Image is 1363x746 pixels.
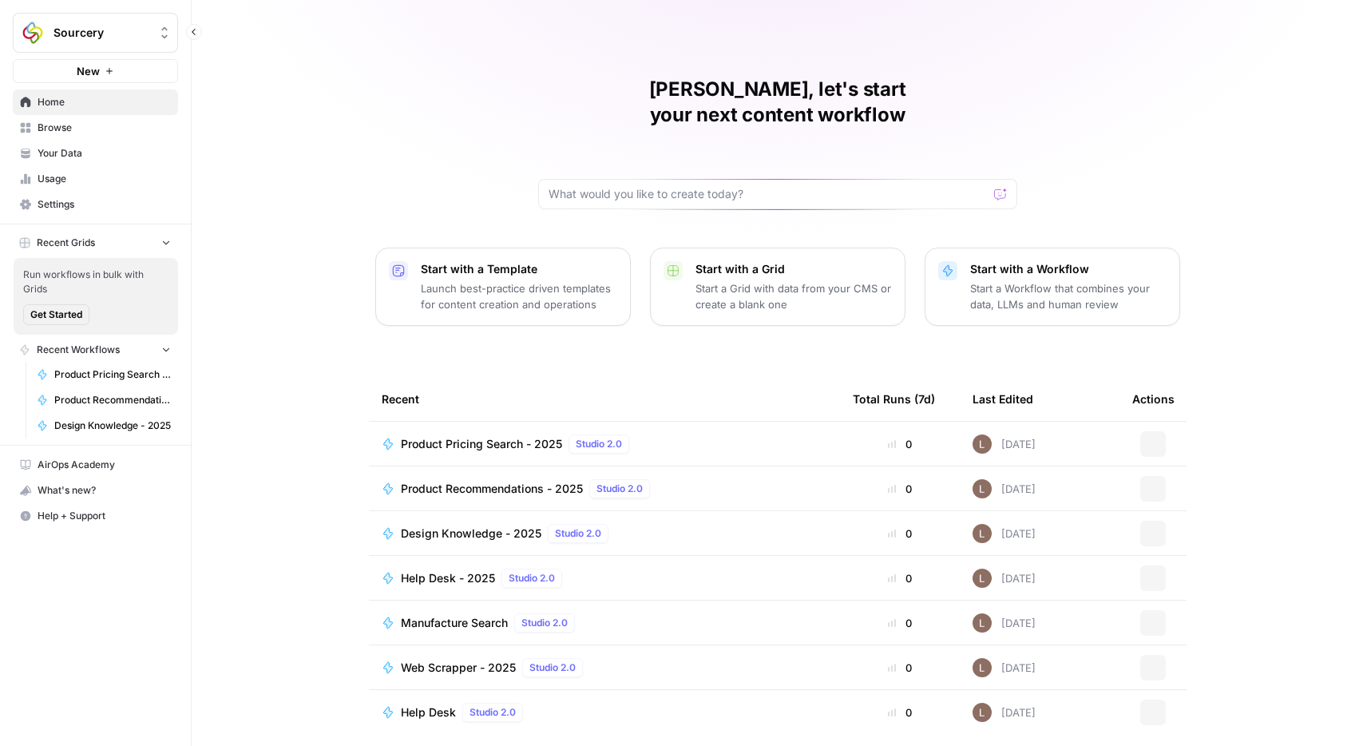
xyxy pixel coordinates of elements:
button: Help + Support [13,503,178,529]
a: Design Knowledge - 2025 [30,413,178,438]
p: Start a Workflow that combines your data, LLMs and human review [970,280,1167,312]
div: What's new? [14,478,177,502]
span: Product Recommendations - 2025 [54,393,171,407]
span: Sourcery [53,25,150,41]
div: Last Edited [973,377,1033,421]
img: muu6utue8gv7desilo8ikjhuo4fq [973,435,992,454]
span: Recent Workflows [37,343,120,357]
div: 0 [853,570,947,586]
span: Studio 2.0 [509,571,555,585]
span: Get Started [30,308,82,322]
span: Your Data [38,146,171,161]
a: Settings [13,192,178,217]
span: Design Knowledge - 2025 [401,526,541,542]
p: Start with a Workflow [970,261,1167,277]
button: Workspace: Sourcery [13,13,178,53]
div: [DATE] [973,435,1036,454]
span: Studio 2.0 [596,482,643,496]
div: Total Runs (7d) [853,377,935,421]
a: Browse [13,115,178,141]
div: Actions [1132,377,1175,421]
span: Studio 2.0 [555,526,601,541]
button: Recent Grids [13,231,178,255]
a: Product Pricing Search - 2025Studio 2.0 [382,435,827,454]
div: Recent [382,377,827,421]
span: Web Scrapper - 2025 [401,660,516,676]
div: [DATE] [973,569,1036,588]
a: Home [13,89,178,115]
span: Settings [38,197,171,212]
p: Start with a Grid [695,261,892,277]
img: muu6utue8gv7desilo8ikjhuo4fq [973,613,992,633]
p: Start with a Template [421,261,617,277]
a: Usage [13,166,178,192]
span: Manufacture Search [401,615,508,631]
p: Start a Grid with data from your CMS or create a blank one [695,280,892,312]
div: 0 [853,704,947,720]
span: Studio 2.0 [529,661,576,675]
span: Home [38,95,171,109]
div: 0 [853,436,947,452]
span: Product Recommendations - 2025 [401,481,583,497]
div: 0 [853,526,947,542]
span: Product Pricing Search - 2025 [401,436,562,452]
a: Manufacture SearchStudio 2.0 [382,613,827,633]
span: Studio 2.0 [521,616,568,630]
a: Product Recommendations - 2025Studio 2.0 [382,479,827,498]
span: Help Desk - 2025 [401,570,495,586]
a: Help DeskStudio 2.0 [382,703,827,722]
p: Launch best-practice driven templates for content creation and operations [421,280,617,312]
span: Design Knowledge - 2025 [54,419,171,433]
img: muu6utue8gv7desilo8ikjhuo4fq [973,658,992,677]
div: 0 [853,481,947,497]
div: [DATE] [973,479,1036,498]
span: Product Pricing Search - 2025 [54,367,171,382]
a: Web Scrapper - 2025Studio 2.0 [382,658,827,677]
span: New [77,63,100,79]
a: Your Data [13,141,178,166]
span: Studio 2.0 [470,705,516,720]
div: 0 [853,615,947,631]
button: Start with a TemplateLaunch best-practice driven templates for content creation and operations [375,248,631,326]
img: muu6utue8gv7desilo8ikjhuo4fq [973,569,992,588]
span: Studio 2.0 [576,437,622,451]
img: muu6utue8gv7desilo8ikjhuo4fq [973,479,992,498]
img: muu6utue8gv7desilo8ikjhuo4fq [973,703,992,722]
input: What would you like to create today? [549,186,988,202]
a: Product Recommendations - 2025 [30,387,178,413]
div: [DATE] [973,658,1036,677]
button: What's new? [13,478,178,503]
span: Help + Support [38,509,171,523]
span: Usage [38,172,171,186]
a: AirOps Academy [13,452,178,478]
a: Design Knowledge - 2025Studio 2.0 [382,524,827,543]
div: [DATE] [973,524,1036,543]
button: Start with a WorkflowStart a Workflow that combines your data, LLMs and human review [925,248,1180,326]
div: 0 [853,660,947,676]
a: Help Desk - 2025Studio 2.0 [382,569,827,588]
span: Browse [38,121,171,135]
a: Product Pricing Search - 2025 [30,362,178,387]
img: muu6utue8gv7desilo8ikjhuo4fq [973,524,992,543]
div: [DATE] [973,703,1036,722]
button: New [13,59,178,83]
button: Recent Workflows [13,338,178,362]
button: Start with a GridStart a Grid with data from your CMS or create a blank one [650,248,905,326]
button: Get Started [23,304,89,325]
span: AirOps Academy [38,458,171,472]
img: Sourcery Logo [18,18,47,47]
h1: [PERSON_NAME], let's start your next content workflow [538,77,1017,128]
span: Help Desk [401,704,456,720]
div: [DATE] [973,613,1036,633]
span: Run workflows in bulk with Grids [23,268,168,296]
span: Recent Grids [37,236,95,250]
